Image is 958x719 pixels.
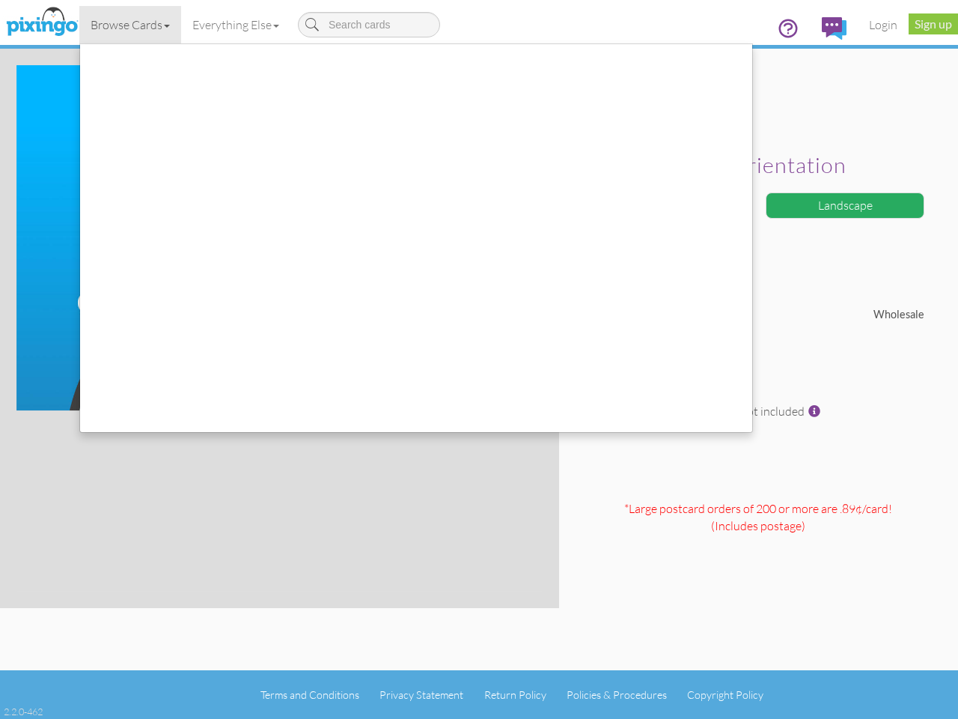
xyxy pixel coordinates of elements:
a: Privacy Statement [379,688,463,701]
a: Terms and Conditions [260,688,359,701]
div: Postage not included [570,403,947,493]
a: Policies & Procedures [567,688,667,701]
a: Return Policy [484,688,546,701]
a: Everything Else [181,6,290,43]
div: 2.2.0-462 [4,705,43,718]
input: Search cards [298,12,440,37]
a: Copyright Policy [687,688,763,701]
div: Landscape [766,192,924,219]
a: Sign up [909,13,958,34]
a: Login [858,6,909,43]
img: comments.svg [822,17,846,40]
img: pixingo logo [2,4,82,41]
div: *Large postcard orders of 200 or more are .89¢/card! (Includes postage ) [570,500,947,607]
iframe: Chat [957,718,958,719]
img: create-your-own-landscape.jpg [16,65,542,410]
h2: Select orientation [589,154,921,178]
a: Browse Cards [79,6,181,43]
div: Wholesale [758,307,936,323]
